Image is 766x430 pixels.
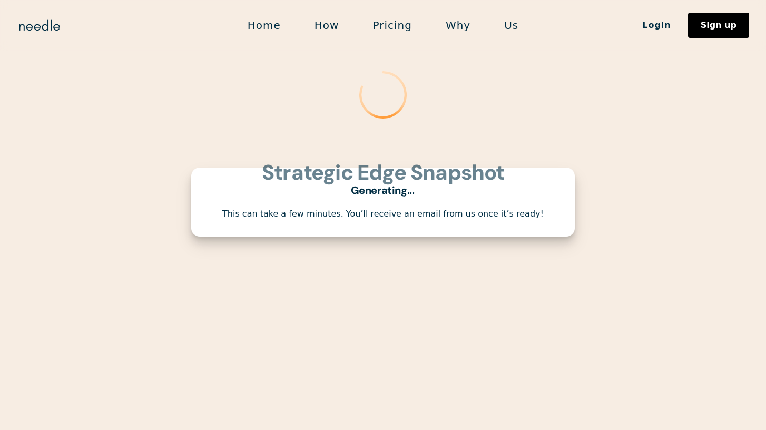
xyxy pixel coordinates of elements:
[487,14,535,36] a: Us
[625,16,688,34] a: Login
[351,184,416,196] div: Generating...
[688,13,749,38] a: Sign up
[262,159,505,186] strong: Strategic Edge Snapshot
[204,209,562,220] div: This can take a few minutes. You’ll receive an email from us once it’s ready!
[231,14,298,36] a: Home
[701,21,736,30] div: Sign up
[356,14,428,36] a: Pricing
[298,14,356,36] a: How
[429,14,487,36] a: Why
